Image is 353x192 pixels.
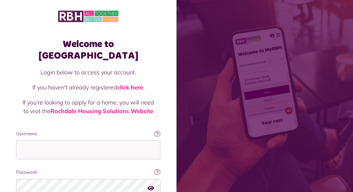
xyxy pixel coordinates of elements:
p: Login below to access your account. [22,68,154,77]
p: If you're looking to apply for a home, you will need to visit the [22,98,154,115]
label: Password [16,169,160,176]
label: Username [16,130,160,137]
a: click here [117,84,143,91]
h1: Welcome to [GEOGRAPHIC_DATA] [16,38,160,62]
img: MyRBH [58,10,118,23]
p: If you haven't already registered . [22,83,154,92]
a: Rochdale Housing Solutions Website [50,107,153,115]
